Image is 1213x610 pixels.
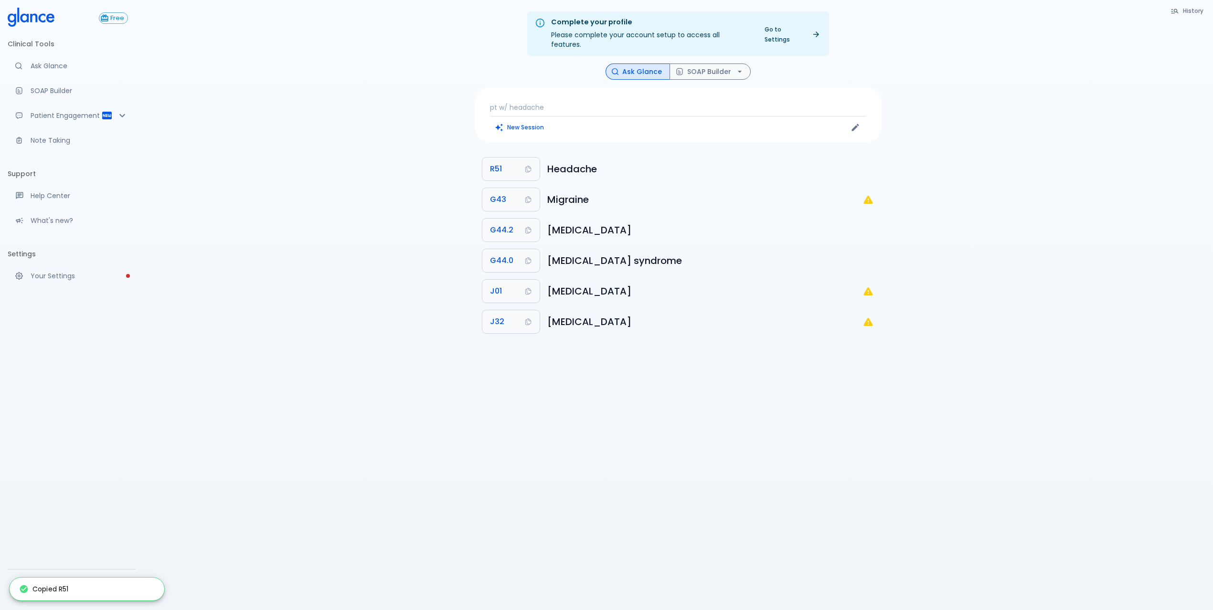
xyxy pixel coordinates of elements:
[547,222,874,238] h6: Tension-type headache
[547,253,874,268] h6: Cluster headache syndrome
[547,314,862,329] h6: Chronic sinusitis
[670,63,751,80] button: SOAP Builder
[862,285,874,297] svg: J01: Not a billable code
[490,284,502,298] span: J01
[8,573,136,606] div: [PERSON_NAME]Glance Care
[107,15,128,22] span: Free
[547,284,862,299] h6: Acute sinusitis
[551,17,751,28] div: Complete your profile
[8,162,136,185] li: Support
[606,63,670,80] button: Ask Glance
[482,158,540,180] button: Copy Code R51 to clipboard
[490,162,502,176] span: R51
[31,61,128,71] p: Ask Glance
[490,103,866,112] p: pt w/ headache
[8,105,136,126] div: Patient Reports & Referrals
[862,316,874,327] svg: J32: Not a billable code
[551,14,751,53] div: Please complete your account setup to access all features.
[99,12,128,24] button: Free
[482,249,540,272] button: Copy Code G44.0 to clipboard
[31,111,101,120] p: Patient Engagement
[490,193,506,206] span: G43
[8,130,136,151] a: Advanced note-taking
[490,223,513,237] span: G44.2
[490,254,513,267] span: G44.0
[482,188,540,211] button: Copy Code G43 to clipboard
[19,580,69,598] div: Copied R51
[31,216,128,225] p: What's new?
[8,55,136,76] a: Moramiz: Find ICD10AM codes instantly
[99,12,136,24] a: Click to view or change your subscription
[8,80,136,101] a: Docugen: Compose a clinical documentation in seconds
[482,219,540,242] button: Copy Code G44.2 to clipboard
[31,191,128,200] p: Help Center
[8,185,136,206] a: Get help from our support team
[862,194,874,205] svg: G43: Not a billable code
[31,136,128,145] p: Note Taking
[547,161,874,177] h6: Headache
[8,242,136,265] li: Settings
[31,86,128,95] p: SOAP Builder
[848,120,862,135] button: Edit
[759,22,825,46] a: Go to Settings
[8,32,136,55] li: Clinical Tools
[8,210,136,231] div: Recent updates and feature releases
[490,315,504,328] span: J32
[1166,4,1209,18] button: History
[547,192,862,207] h6: Migraine
[31,271,128,281] p: Your Settings
[490,120,550,134] button: Clears all inputs and results.
[482,280,540,303] button: Copy Code J01 to clipboard
[8,265,136,286] a: Please complete account setup
[482,310,540,333] button: Copy Code J32 to clipboard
